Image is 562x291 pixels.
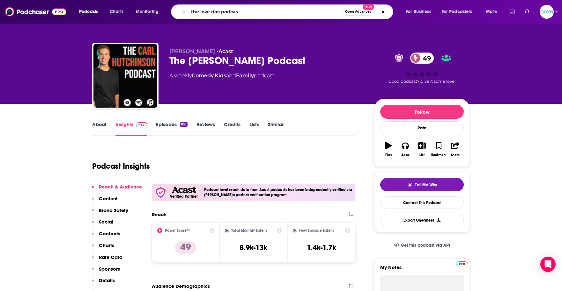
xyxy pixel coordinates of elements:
[299,228,334,233] h2: New Episode Listens
[106,7,127,17] a: Charts
[136,7,159,16] span: Monitoring
[156,121,188,136] a: Episodes108
[402,7,439,17] button: open menu
[415,182,437,188] span: Tell Me Why
[363,4,374,10] span: New
[419,153,425,157] div: List
[442,7,472,16] span: For Podcasters
[540,5,554,19] button: Show profile menu
[99,195,118,202] p: Content
[380,214,464,226] button: Export One-Sheet
[456,261,468,266] img: Podchaser Pro
[177,4,399,19] div: Search podcasts, credits, & more...
[165,228,190,233] h2: Power Score™
[380,178,464,191] button: tell me why sparkleTell Me Why
[389,238,455,253] a: Get this podcast via API
[447,138,464,161] button: Share
[175,241,196,254] p: 49
[99,254,122,260] p: Rate Card
[115,121,147,136] a: InsightsPodchaser Pro
[136,122,147,127] img: Podchaser Pro
[99,184,142,190] p: Reach & Audience
[431,153,446,157] div: Bookmark
[410,53,434,64] a: 49
[204,188,353,197] h4: Podcast level reach data from Acast podcasts has been independently verified via [PERSON_NAME]'s ...
[401,153,410,157] div: Apps
[172,187,196,193] img: Acast
[92,195,118,207] button: Content
[240,243,267,252] h3: 8.9k-13k
[374,48,470,88] div: verified Badge49Good podcast? Give it some love!
[92,207,128,219] button: Brand Safety
[380,105,464,119] button: Follow
[93,44,157,108] img: The Carl Hutchinson Podcast
[169,72,274,80] div: A weekly podcast
[385,153,392,157] div: Play
[393,54,405,62] img: verified Badge
[401,243,450,248] span: Get this podcast via API
[75,7,106,17] button: open menu
[342,8,374,16] button: Open AdvancedNew
[154,186,167,199] img: verfied icon
[92,266,120,278] button: Sponsors
[414,138,430,161] button: List
[380,138,397,161] button: Play
[231,228,267,233] h2: Total Monthly Listens
[99,219,113,225] p: Social
[92,231,120,242] button: Contacts
[380,196,464,209] a: Contact This Podcast
[307,243,336,252] h3: 1.4k-1.7k
[5,6,66,18] img: Podchaser - Follow, Share and Rate Podcasts
[406,7,431,16] span: For Business
[131,7,167,17] button: open menu
[268,121,284,136] a: Similar
[226,73,236,79] span: and
[217,48,233,54] span: •
[99,277,115,283] p: Details
[345,10,372,13] span: Open Advanced
[451,153,460,157] div: Share
[438,7,482,17] button: open menu
[92,161,150,171] h1: Podcast Insights
[214,73,215,79] span: ,
[79,7,98,16] span: Podcasts
[99,242,114,248] p: Charts
[92,184,142,195] button: Reach & Audience
[189,7,342,17] input: Search podcasts, credits, & more...
[99,231,120,237] p: Contacts
[169,48,215,54] span: [PERSON_NAME]
[456,260,468,266] a: Pro website
[417,53,434,64] span: 49
[540,5,554,19] span: Logged in as CovePodcast
[218,48,233,54] a: Acast
[99,266,120,272] p: Sponsors
[196,121,215,136] a: Reviews
[152,211,166,217] h2: Reach
[92,277,115,289] button: Details
[380,264,464,275] label: My Notes
[152,283,210,289] h2: Audience Demographics
[99,207,128,213] p: Brand Safety
[180,122,188,127] div: 108
[407,182,412,188] img: tell me why sparkle
[430,138,447,161] button: Bookmark
[388,79,455,84] span: Good podcast? Give it some love!
[397,138,413,161] button: Apps
[380,121,464,134] div: Rate
[110,7,123,16] span: Charts
[486,7,497,16] span: More
[215,73,226,79] a: Kids
[236,73,254,79] a: Family
[224,121,240,136] a: Credits
[540,5,554,19] img: User Profile
[92,121,107,136] a: About
[540,257,556,272] div: Open Intercom Messenger
[249,121,259,136] a: Lists
[92,242,114,254] button: Charts
[92,219,113,231] button: Social
[506,6,517,17] a: Show notifications dropdown
[170,195,198,198] h5: Verified Partner
[482,7,505,17] button: open menu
